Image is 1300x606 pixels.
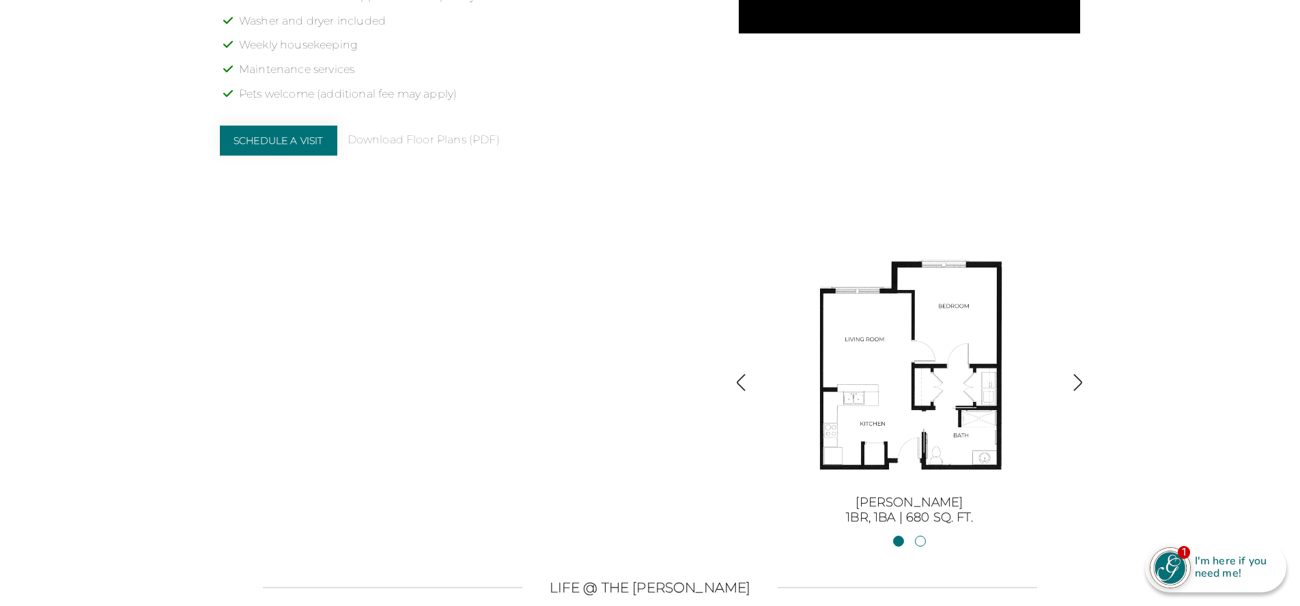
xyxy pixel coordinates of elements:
[1069,373,1087,394] button: Show next
[239,87,713,112] li: Pets welcome (additional fee may apply)
[756,495,1063,525] h3: [PERSON_NAME] 1BR, 1BA | 680 sq. ft.
[732,373,750,394] button: Show previous
[1150,548,1190,588] img: avatar
[787,246,1032,491] img: Glen_IL-Sinclair-680sf.jpg
[1069,373,1087,392] img: Show next
[1191,553,1277,582] div: I'm here if you need me!
[1178,546,1190,558] div: 1
[239,14,713,39] li: Washer and dryer included
[220,126,337,156] a: Schedule a Visit
[732,373,750,392] img: Show previous
[239,38,713,63] li: Weekly housekeeping
[348,133,500,147] a: Download Floor Plans (PDF)
[239,63,713,87] li: Maintenance services
[550,579,751,596] h2: LIFE @ THE [PERSON_NAME]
